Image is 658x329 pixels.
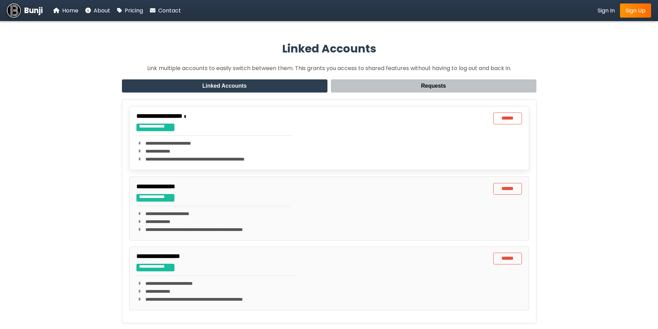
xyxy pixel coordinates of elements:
a: Sign In [598,6,615,15]
span: Pricing [125,7,143,14]
a: Sign Up [620,3,651,18]
h2: Linked Accounts [122,40,536,57]
img: Bunji Dental Referral Management [7,3,21,17]
span: Sign In [598,7,615,14]
span: Home [62,7,78,14]
p: Link multiple accounts to easily switch between them. This grants you access to shared features w... [122,64,536,72]
span: About [94,7,110,14]
button: Requests [331,79,536,93]
a: About [85,6,110,15]
span: Contact [158,7,181,14]
a: Home [53,6,78,15]
a: Contact [150,6,181,15]
span: Sign Up [626,7,646,14]
a: Bunji [7,3,43,17]
span: Bunji [24,5,43,16]
button: Linked Accounts [122,79,327,93]
a: Pricing [117,6,143,15]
